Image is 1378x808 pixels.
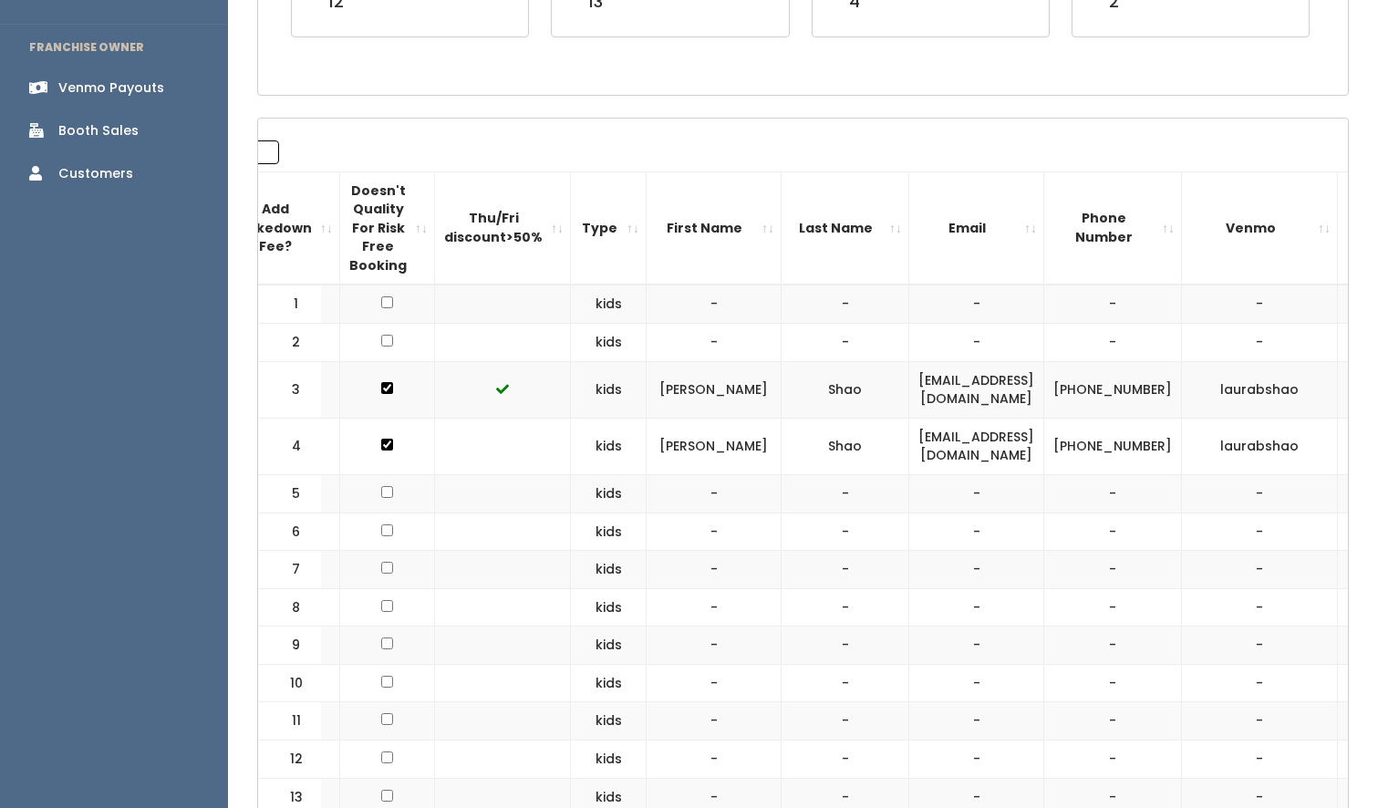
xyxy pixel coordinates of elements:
[571,627,647,665] td: kids
[909,513,1044,551] td: -
[782,474,909,513] td: -
[258,474,322,513] td: 5
[1182,740,1338,778] td: -
[340,171,435,285] th: Doesn't Quality For Risk Free Booking : activate to sort column ascending
[647,418,782,474] td: [PERSON_NAME]
[782,664,909,702] td: -
[1044,702,1182,741] td: -
[647,588,782,627] td: -
[58,164,133,183] div: Customers
[909,474,1044,513] td: -
[1182,418,1338,474] td: laurabshao
[258,285,322,323] td: 1
[1044,474,1182,513] td: -
[1044,664,1182,702] td: -
[258,361,322,418] td: 3
[909,324,1044,362] td: -
[909,418,1044,474] td: [EMAIL_ADDRESS][DOMAIN_NAME]
[909,664,1044,702] td: -
[647,285,782,323] td: -
[1182,361,1338,418] td: laurabshao
[909,361,1044,418] td: [EMAIL_ADDRESS][DOMAIN_NAME]
[1182,474,1338,513] td: -
[571,418,647,474] td: kids
[258,588,322,627] td: 8
[782,588,909,627] td: -
[647,702,782,741] td: -
[782,551,909,589] td: -
[1182,324,1338,362] td: -
[647,551,782,589] td: -
[647,740,782,778] td: -
[909,551,1044,589] td: -
[258,324,322,362] td: 2
[909,702,1044,741] td: -
[647,627,782,665] td: -
[435,171,571,285] th: Thu/Fri discount&gt;50%: activate to sort column ascending
[258,418,322,474] td: 4
[782,324,909,362] td: -
[1044,740,1182,778] td: -
[1044,627,1182,665] td: -
[909,627,1044,665] td: -
[909,285,1044,323] td: -
[647,513,782,551] td: -
[571,740,647,778] td: kids
[1182,171,1338,285] th: Venmo: activate to sort column ascending
[1044,418,1182,474] td: [PHONE_NUMBER]
[1044,513,1182,551] td: -
[647,324,782,362] td: -
[571,474,647,513] td: kids
[1182,285,1338,323] td: -
[1182,664,1338,702] td: -
[1182,588,1338,627] td: -
[1044,588,1182,627] td: -
[571,588,647,627] td: kids
[782,513,909,551] td: -
[1044,324,1182,362] td: -
[647,171,782,285] th: First Name: activate to sort column ascending
[647,361,782,418] td: [PERSON_NAME]
[258,627,322,665] td: 9
[258,664,322,702] td: 10
[1044,361,1182,418] td: [PHONE_NUMBER]
[647,474,782,513] td: -
[782,361,909,418] td: Shao
[782,627,909,665] td: -
[1182,513,1338,551] td: -
[782,740,909,778] td: -
[258,702,322,741] td: 11
[782,418,909,474] td: Shao
[258,513,322,551] td: 6
[258,740,322,778] td: 12
[229,171,340,285] th: Add Takedown Fee?: activate to sort column ascending
[58,121,139,140] div: Booth Sales
[782,702,909,741] td: -
[571,551,647,589] td: kids
[647,664,782,702] td: -
[571,324,647,362] td: kids
[1044,285,1182,323] td: -
[571,513,647,551] td: kids
[1182,702,1338,741] td: -
[58,78,164,98] div: Venmo Payouts
[571,361,647,418] td: kids
[571,702,647,741] td: kids
[1044,171,1182,285] th: Phone Number: activate to sort column ascending
[258,551,322,589] td: 7
[782,171,909,285] th: Last Name: activate to sort column ascending
[782,285,909,323] td: -
[571,171,647,285] th: Type: activate to sort column ascending
[909,171,1044,285] th: Email: activate to sort column ascending
[1182,627,1338,665] td: -
[1182,551,1338,589] td: -
[571,664,647,702] td: kids
[571,285,647,323] td: kids
[909,740,1044,778] td: -
[1044,551,1182,589] td: -
[909,588,1044,627] td: -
